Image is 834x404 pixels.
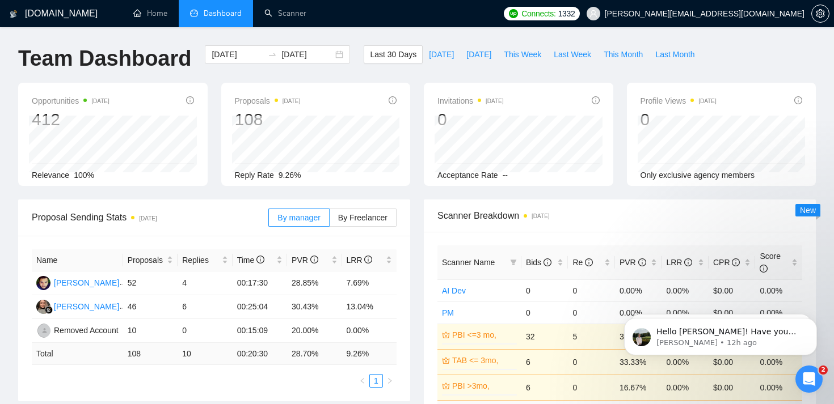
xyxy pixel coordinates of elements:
td: 0 [568,279,615,301]
span: PVR [620,258,646,267]
td: 32 [521,324,568,349]
td: 6 [521,375,568,400]
a: AI Dev [442,286,466,295]
span: info-circle [592,96,600,104]
span: dashboard [190,9,198,17]
td: 52 [123,271,178,295]
img: RA [37,324,52,338]
li: Next Page [383,374,397,388]
td: 16.67% [615,375,662,400]
a: PBI >3mo, [452,380,515,392]
td: 0.00% [755,279,802,301]
span: Relevance [32,171,69,180]
th: Replies [178,249,232,271]
time: [DATE] [283,98,300,104]
td: 0 [568,301,615,324]
td: 6 [521,349,568,375]
td: 0.00% [662,375,709,400]
td: 28.85% [287,271,342,295]
span: Scanner Breakdown [437,209,802,223]
button: Last Week [547,45,597,63]
span: to [268,50,277,59]
span: This Month [604,48,643,61]
a: VM[PERSON_NAME] [36,301,119,311]
td: 00:25:04 [233,295,287,319]
span: 2 [819,365,828,375]
span: info-circle [732,258,740,266]
a: homeHome [133,8,167,18]
a: PBI <=3 mo, [452,329,515,341]
td: 108 [123,343,178,365]
div: 0 [437,109,504,130]
span: info-circle [389,96,397,104]
span: Invitations [437,94,504,108]
iframe: Intercom live chat [795,365,823,393]
span: left [359,377,366,384]
span: Opportunities [32,94,109,108]
span: By manager [277,213,320,222]
button: This Week [498,45,547,63]
td: 46 [123,295,178,319]
span: crown [442,382,450,390]
span: Last Month [655,48,694,61]
span: info-circle [585,258,593,266]
span: filter [508,254,519,271]
span: info-circle [760,265,768,273]
span: info-circle [186,96,194,104]
span: LRR [666,258,692,267]
span: Replies [182,254,219,266]
span: By Freelancer [338,213,387,222]
span: 1332 [558,7,575,20]
span: user [589,10,597,18]
span: info-circle [638,258,646,266]
span: -- [503,171,508,180]
span: [DATE] [429,48,454,61]
span: This Week [504,48,541,61]
span: info-circle [364,256,372,263]
span: Reply Rate [235,171,274,180]
span: Time [237,256,264,265]
a: searchScanner [264,8,306,18]
h1: Team Dashboard [18,45,191,72]
td: 10 [123,319,178,343]
span: Dashboard [204,8,242,18]
td: 6 [178,295,232,319]
iframe: Intercom notifications message [607,294,834,373]
span: New [800,206,816,215]
span: CPR [713,258,740,267]
td: 0 [521,301,568,324]
td: 30.43% [287,295,342,319]
span: info-circle [544,258,551,266]
span: Proposals [235,94,301,108]
span: Proposals [128,254,165,266]
div: [PERSON_NAME] [54,300,119,313]
span: 9.26% [279,171,301,180]
img: AA [36,276,50,290]
span: [DATE] [466,48,491,61]
span: Connects: [521,7,555,20]
span: info-circle [256,256,264,263]
img: VM [36,300,50,314]
button: setting [811,5,829,23]
td: 0.00% [662,279,709,301]
td: 00:15:09 [233,319,287,343]
td: 28.70 % [287,343,342,365]
input: Start date [212,48,263,61]
td: 00:20:30 [233,343,287,365]
td: 20.00% [287,319,342,343]
span: info-circle [310,256,318,263]
span: setting [812,9,829,18]
span: LRR [347,256,373,265]
span: 100% [74,171,94,180]
img: upwork-logo.png [509,9,518,18]
button: [DATE] [460,45,498,63]
th: Name [32,249,123,271]
span: Last 30 Days [370,48,416,61]
input: End date [281,48,333,61]
td: $0.00 [709,375,756,400]
img: logo [10,5,18,23]
td: 5 [568,324,615,349]
td: 0.00% [755,375,802,400]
